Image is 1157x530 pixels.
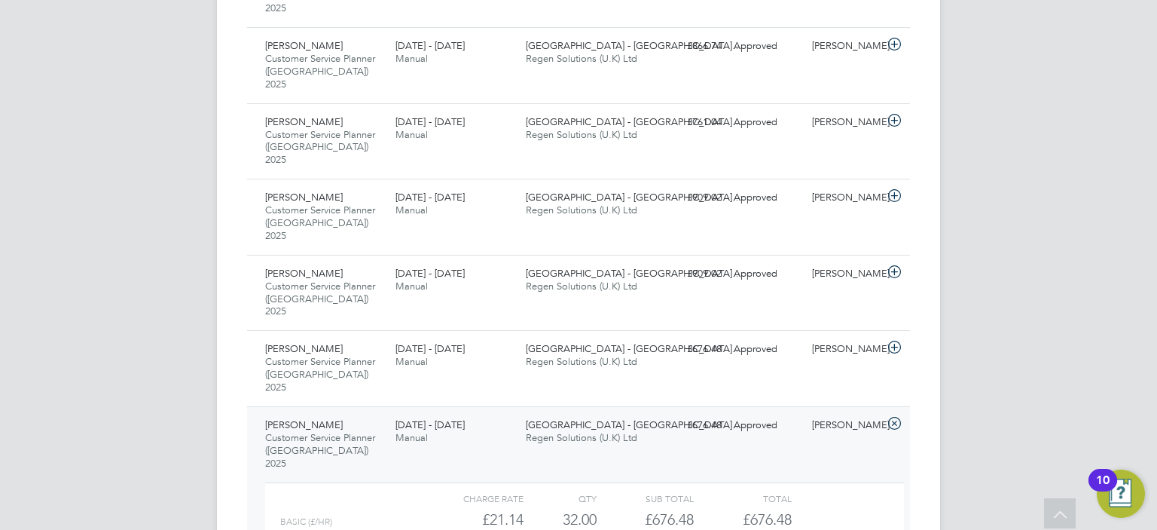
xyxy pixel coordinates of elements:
span: Regen Solutions (U.K) Ltd [526,52,637,65]
div: £676.48 [649,337,728,362]
span: Manual [395,355,428,368]
div: [PERSON_NAME] [806,110,884,135]
span: [DATE] - [DATE] [395,267,465,280]
div: £761.04 [649,110,728,135]
span: Basic (£/HR) [280,516,332,527]
div: [PERSON_NAME] [806,262,884,286]
div: Approved [728,110,806,135]
span: [DATE] - [DATE] [395,191,465,204]
span: [GEOGRAPHIC_DATA] - [GEOGRAPHIC_DATA]… [526,191,742,204]
span: Customer Service Planner ([GEOGRAPHIC_DATA]) 2025 [265,128,375,167]
span: [GEOGRAPHIC_DATA] - [GEOGRAPHIC_DATA]… [526,267,742,280]
span: [PERSON_NAME] [265,115,343,128]
span: [PERSON_NAME] [265,39,343,52]
div: Approved [728,185,806,210]
span: [DATE] - [DATE] [395,342,465,355]
span: [DATE] - [DATE] [395,39,465,52]
div: £909.02 [649,262,728,286]
span: Manual [395,204,428,216]
span: Regen Solutions (U.K) Ltd [526,204,637,216]
div: Charge rate [426,489,524,507]
span: Regen Solutions (U.K) Ltd [526,431,637,444]
span: Regen Solutions (U.K) Ltd [526,128,637,141]
span: [PERSON_NAME] [265,191,343,204]
span: [DATE] - [DATE] [395,115,465,128]
div: Approved [728,34,806,59]
span: [DATE] - [DATE] [395,418,465,431]
button: Open Resource Center, 10 new notifications [1097,470,1145,518]
span: Customer Service Planner ([GEOGRAPHIC_DATA]) 2025 [265,52,375,90]
span: Customer Service Planner ([GEOGRAPHIC_DATA]) 2025 [265,355,375,394]
div: QTY [524,489,597,507]
span: [GEOGRAPHIC_DATA] - [GEOGRAPHIC_DATA]… [526,418,742,431]
div: Total [694,489,791,507]
div: [PERSON_NAME] [806,185,884,210]
span: Regen Solutions (U.K) Ltd [526,355,637,368]
span: Customer Service Planner ([GEOGRAPHIC_DATA]) 2025 [265,204,375,242]
span: Customer Service Planner ([GEOGRAPHIC_DATA]) 2025 [265,431,375,470]
span: £676.48 [743,510,792,528]
span: [GEOGRAPHIC_DATA] - [GEOGRAPHIC_DATA]… [526,115,742,128]
div: Sub Total [597,489,694,507]
span: [GEOGRAPHIC_DATA] - [GEOGRAPHIC_DATA]… [526,39,742,52]
div: Approved [728,337,806,362]
div: [PERSON_NAME] [806,413,884,438]
div: [PERSON_NAME] [806,337,884,362]
div: 10 [1096,480,1110,500]
span: Customer Service Planner ([GEOGRAPHIC_DATA]) 2025 [265,280,375,318]
span: Manual [395,52,428,65]
span: Manual [395,128,428,141]
div: £676.48 [649,413,728,438]
span: Manual [395,431,428,444]
div: Approved [728,413,806,438]
span: [PERSON_NAME] [265,342,343,355]
span: Regen Solutions (U.K) Ltd [526,280,637,293]
div: [PERSON_NAME] [806,34,884,59]
span: [PERSON_NAME] [265,267,343,280]
div: £909.02 [649,185,728,210]
div: £866.74 [649,34,728,59]
span: [PERSON_NAME] [265,418,343,431]
span: [GEOGRAPHIC_DATA] - [GEOGRAPHIC_DATA]… [526,342,742,355]
span: Manual [395,280,428,293]
div: Approved [728,262,806,286]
